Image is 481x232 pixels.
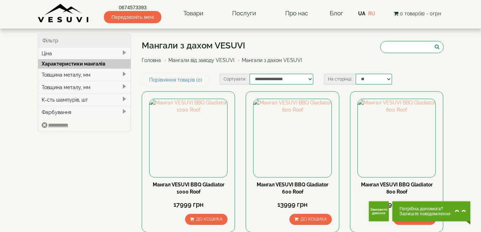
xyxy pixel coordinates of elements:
a: UA [358,11,365,16]
li: Мангали з дахом VESUVI [236,57,302,64]
div: Фільтр [38,34,131,47]
img: Мангал VESUVI BBQ Gladiator 1000 Roof [150,99,227,177]
div: Фарбування [38,106,131,118]
a: Про нас [278,5,315,22]
button: 0 товар(ів) - 0грн [392,10,443,17]
a: 0674573393 [104,4,161,11]
a: Порівняння товарів (0) [142,74,210,86]
a: Мангал VESUVI BBQ Gladiator 600 Roof [257,182,328,195]
div: 13999 грн [253,200,331,209]
div: Товщина металу, мм [38,68,131,81]
button: Get Call button [369,201,389,221]
img: Завод VESUVI [38,4,89,23]
button: До кошика [289,214,332,225]
a: Блог [330,10,343,17]
div: Товщина металу, мм [38,81,131,93]
div: Ціна [38,47,131,60]
span: До кошика [300,217,327,222]
a: Мангал VESUVI BBQ Gladiator 1000 Roof [153,182,224,195]
a: Мангал VESUVI BBQ Gladiator 800 Roof [361,182,433,195]
img: Мангал VESUVI BBQ Gladiator 800 Roof [358,99,435,177]
a: RU [368,11,375,16]
span: До кошика [196,217,223,222]
div: 15999 грн [357,200,436,209]
label: Сортувати: [220,74,250,84]
div: Характеристики мангалів [38,59,131,68]
button: До кошика [185,214,228,225]
a: Послуги [225,5,263,22]
div: К-сть шампурів, шт [38,93,131,106]
span: Передзвоніть мені [104,11,161,23]
div: 17999 грн [149,200,228,209]
span: Залиште повідомлення [399,211,451,216]
span: Потрібна допомога? [399,206,451,211]
img: Мангал VESUVI BBQ Gladiator 600 Roof [253,99,331,177]
h1: Мангали з дахом VESUVI [142,41,307,50]
label: На сторінці: [324,74,356,84]
span: 0 товар(ів) - 0грн [400,11,441,16]
button: Chat button [392,201,470,221]
span: Замовити дзвінок [369,208,389,215]
a: Мангали від заводу VESUVI [168,57,234,63]
span: До кошика [404,217,431,222]
a: Головна [142,57,161,63]
a: Товари [176,5,210,22]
